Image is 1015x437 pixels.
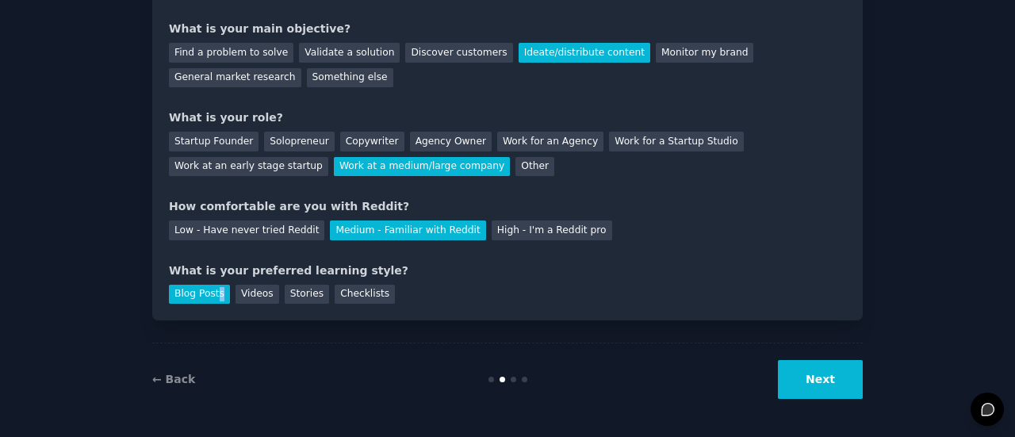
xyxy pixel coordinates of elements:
div: Videos [236,285,279,305]
div: What is your role? [169,109,846,126]
div: Medium - Familiar with Reddit [330,220,485,240]
div: Work at an early stage startup [169,157,328,177]
div: Monitor my brand [656,43,753,63]
div: Copywriter [340,132,404,151]
div: Other [515,157,554,177]
div: Low - Have never tried Reddit [169,220,324,240]
div: Solopreneur [264,132,334,151]
div: Work for a Startup Studio [609,132,743,151]
div: Startup Founder [169,132,259,151]
div: What is your preferred learning style? [169,263,846,279]
div: Work at a medium/large company [334,157,510,177]
div: General market research [169,68,301,88]
div: Validate a solution [299,43,400,63]
div: Checklists [335,285,395,305]
div: Work for an Agency [497,132,603,151]
div: How comfortable are you with Reddit? [169,198,846,215]
div: Find a problem to solve [169,43,293,63]
div: Stories [285,285,329,305]
a: ← Back [152,373,195,385]
div: High - I'm a Reddit pro [492,220,612,240]
div: Ideate/distribute content [519,43,650,63]
div: What is your main objective? [169,21,846,37]
div: Something else [307,68,393,88]
div: Discover customers [405,43,512,63]
div: Agency Owner [410,132,492,151]
div: Blog Posts [169,285,230,305]
button: Next [778,360,863,399]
